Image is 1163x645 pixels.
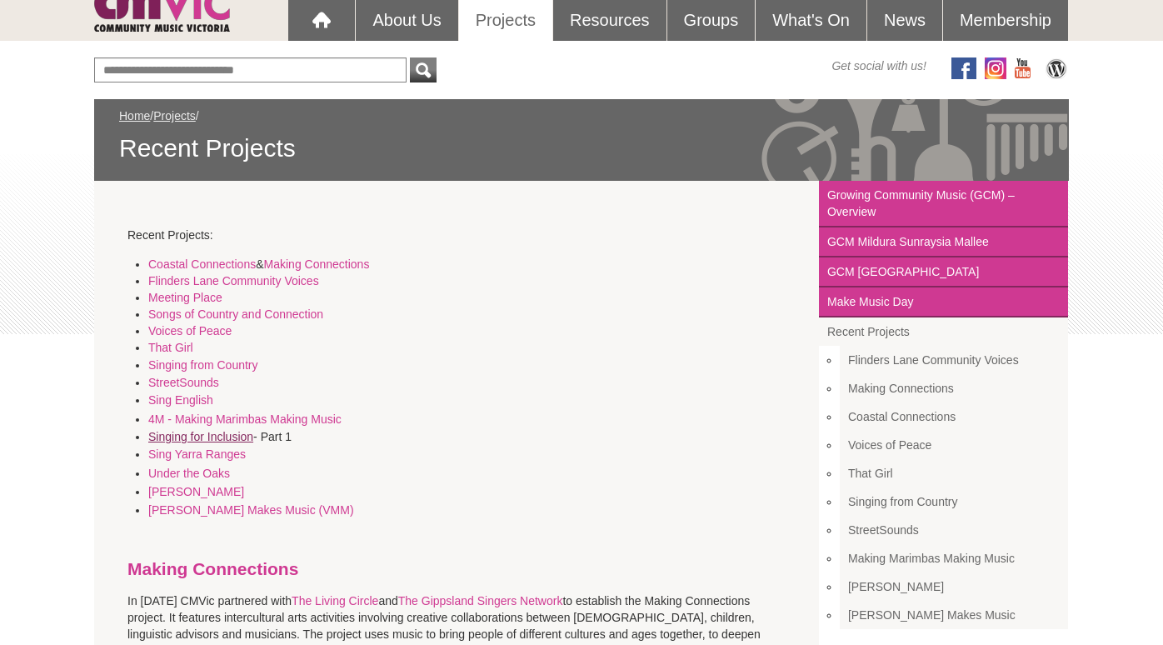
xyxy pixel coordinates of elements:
[119,109,150,122] a: Home
[840,402,1068,431] a: Coastal Connections
[1044,57,1069,79] img: CMVic Blog
[148,503,354,517] a: [PERSON_NAME] Makes Music (VMM)
[148,393,213,407] a: Sing English
[148,358,258,372] a: Singing from Country
[819,181,1068,227] a: Growing Community Music (GCM) – Overview
[153,109,196,122] a: Projects
[819,317,1068,346] a: Recent Projects
[840,459,1068,487] a: That Girl
[840,601,1068,629] a: [PERSON_NAME] Makes Music
[148,274,319,287] a: Flinders Lane Community Voices
[840,374,1068,402] a: Making Connections
[148,324,232,337] a: Voices of Peace
[831,57,926,74] span: Get social with us!
[119,107,1044,164] div: / /
[840,431,1068,459] a: Voices of Peace
[148,307,323,321] a: Songs of Country and Connection
[148,341,193,354] a: That Girl
[840,346,1068,374] a: Flinders Lane Community Voices
[148,257,256,271] a: Coastal Connections
[148,376,219,389] a: StreetSounds
[148,447,246,461] a: Sing Yarra Ranges
[148,467,230,480] a: Under the Oaks
[292,594,378,607] a: The Living Circle
[819,257,1068,287] a: GCM [GEOGRAPHIC_DATA]
[148,412,342,426] a: 4M - Making Marimbas Making Music
[840,516,1068,544] a: StreetSounds
[840,487,1068,516] a: Singing from Country
[985,57,1006,79] img: icon-instagram.png
[398,594,563,607] a: The Gippsland Singers Network
[119,132,1044,164] span: Recent Projects
[148,485,244,498] a: [PERSON_NAME]
[840,544,1068,572] a: Making Marimbas Making Music
[148,291,222,304] a: Meeting Place
[148,428,806,445] li: - Part 1
[840,572,1068,601] a: [PERSON_NAME]
[148,430,253,443] a: Singing for Inclusion
[148,256,806,272] li: &
[819,287,1068,317] a: Make Music Day
[127,227,786,243] p: Recent Projects:
[264,257,370,271] a: Making Connections
[819,227,1068,257] a: GCM Mildura Sunraysia Mallee
[127,559,298,578] a: Making Connections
